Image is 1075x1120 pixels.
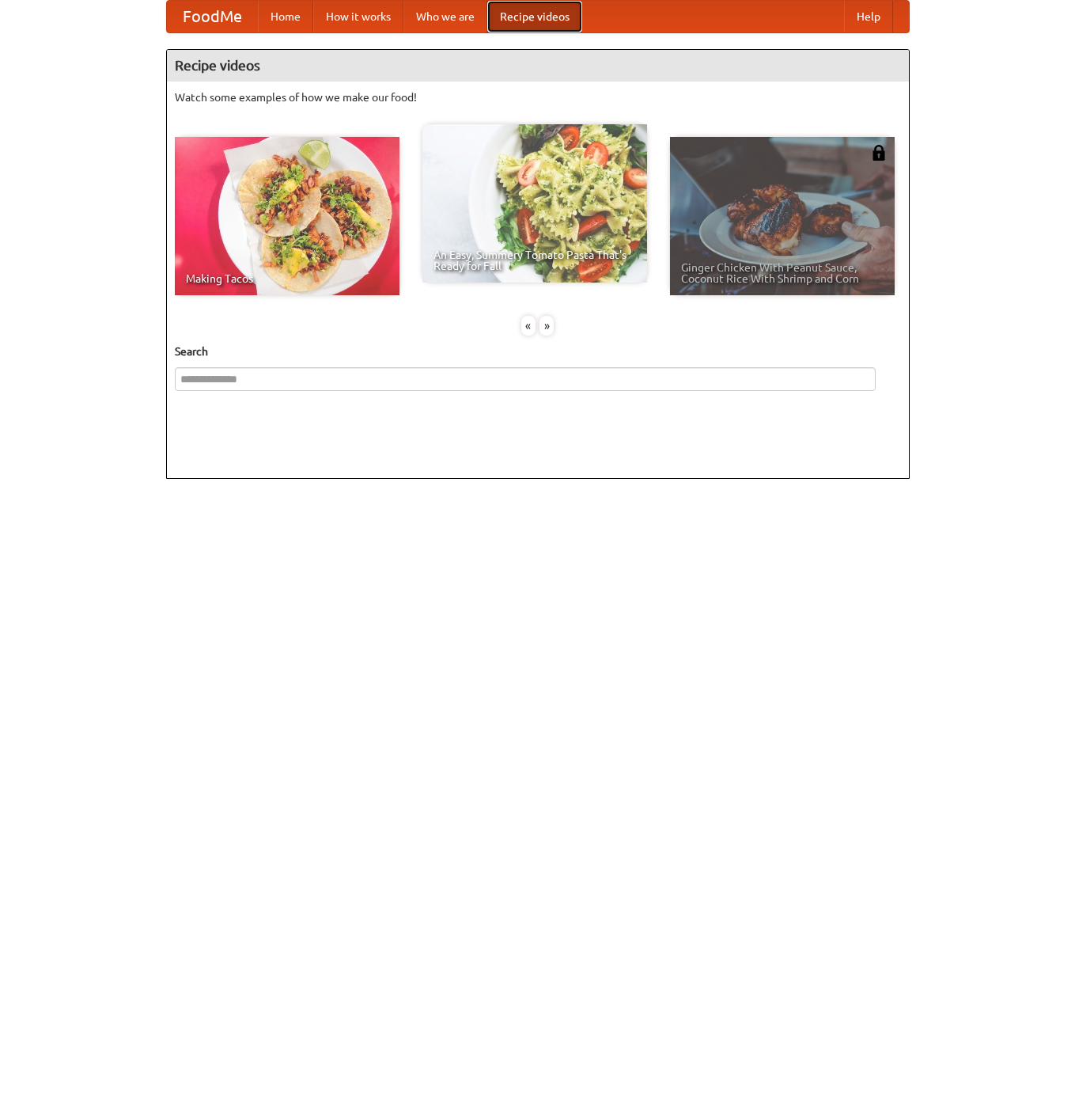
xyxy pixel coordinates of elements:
div: « [521,316,536,336]
a: Who we are [403,1,487,32]
span: An Easy, Summery Tomato Pasta That's Ready for Fall [433,249,636,271]
div: » [539,316,554,336]
a: Recipe videos [487,1,582,32]
h5: Search [175,344,901,359]
p: Watch some examples of how we make our food! [175,89,901,105]
a: How it works [313,1,403,32]
a: Home [258,1,313,32]
img: 483408.png [871,145,887,161]
a: FoodMe [167,1,258,32]
a: An Easy, Summery Tomato Pasta That's Ready for Fall [422,124,647,283]
a: Help [844,1,893,32]
h4: Recipe videos [167,50,909,82]
span: Making Tacos [186,273,388,284]
a: Making Tacos [175,137,399,295]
